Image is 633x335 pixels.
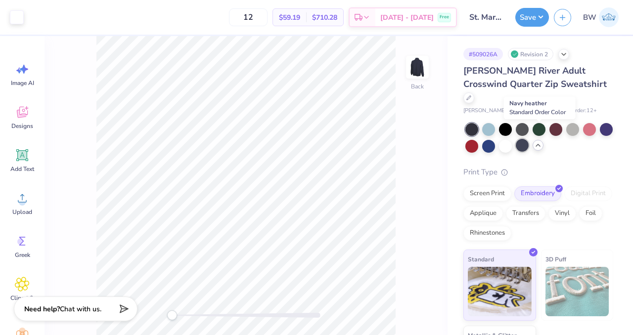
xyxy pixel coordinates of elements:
span: BW [583,12,596,23]
span: Chat with us. [60,304,101,314]
div: # 509026A [463,48,503,60]
span: Add Text [10,165,34,173]
span: $59.19 [279,12,300,23]
span: Free [440,14,449,21]
span: Standard Order Color [509,108,566,116]
span: Standard [468,254,494,264]
img: 3D Puff [545,267,609,316]
span: [PERSON_NAME] River Adult Crosswind Quarter Zip Sweatshirt [463,65,607,90]
img: Back [407,57,427,77]
span: 3D Puff [545,254,566,264]
div: Accessibility label [167,310,177,320]
input: Untitled Design [462,7,510,27]
span: $710.28 [312,12,337,23]
div: Applique [463,206,503,221]
div: Navy heather [504,96,576,119]
button: Save [515,8,549,27]
strong: Need help? [24,304,60,314]
img: Standard [468,267,532,316]
span: [PERSON_NAME] River [463,107,520,115]
div: Revision 2 [508,48,553,60]
a: BW [579,7,623,27]
span: Upload [12,208,32,216]
span: Clipart & logos [6,294,39,310]
div: Print Type [463,167,613,178]
span: [DATE] - [DATE] [380,12,434,23]
span: Designs [11,122,33,130]
div: Foil [579,206,602,221]
span: Image AI [11,79,34,87]
div: Back [411,82,424,91]
span: Greek [15,251,30,259]
img: Brooke Williams [599,7,619,27]
div: Vinyl [548,206,576,221]
div: Rhinestones [463,226,511,241]
div: Digital Print [564,186,612,201]
div: Embroidery [514,186,561,201]
div: Transfers [506,206,545,221]
input: – – [229,8,268,26]
div: Screen Print [463,186,511,201]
